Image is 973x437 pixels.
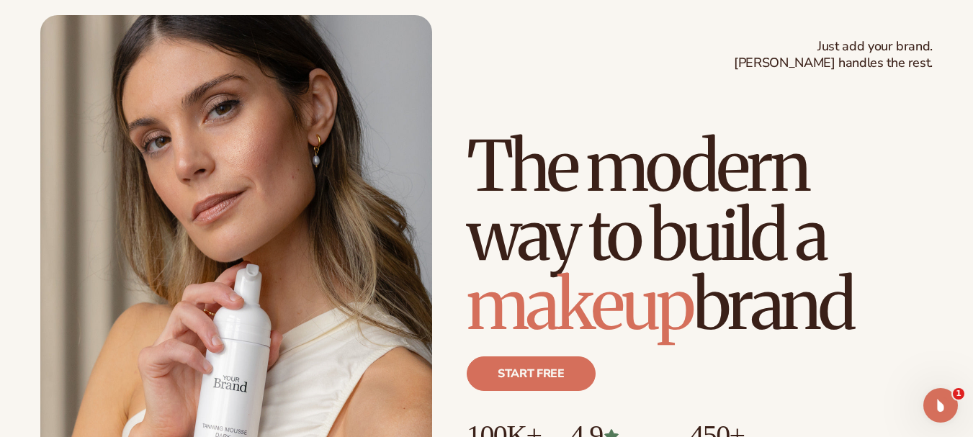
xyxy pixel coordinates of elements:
span: Just add your brand. [PERSON_NAME] handles the rest. [734,38,933,72]
span: makeup [467,261,693,348]
h1: The modern way to build a brand [467,132,933,339]
span: 1 [953,388,964,400]
a: Start free [467,356,596,391]
iframe: Intercom live chat [923,388,958,423]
